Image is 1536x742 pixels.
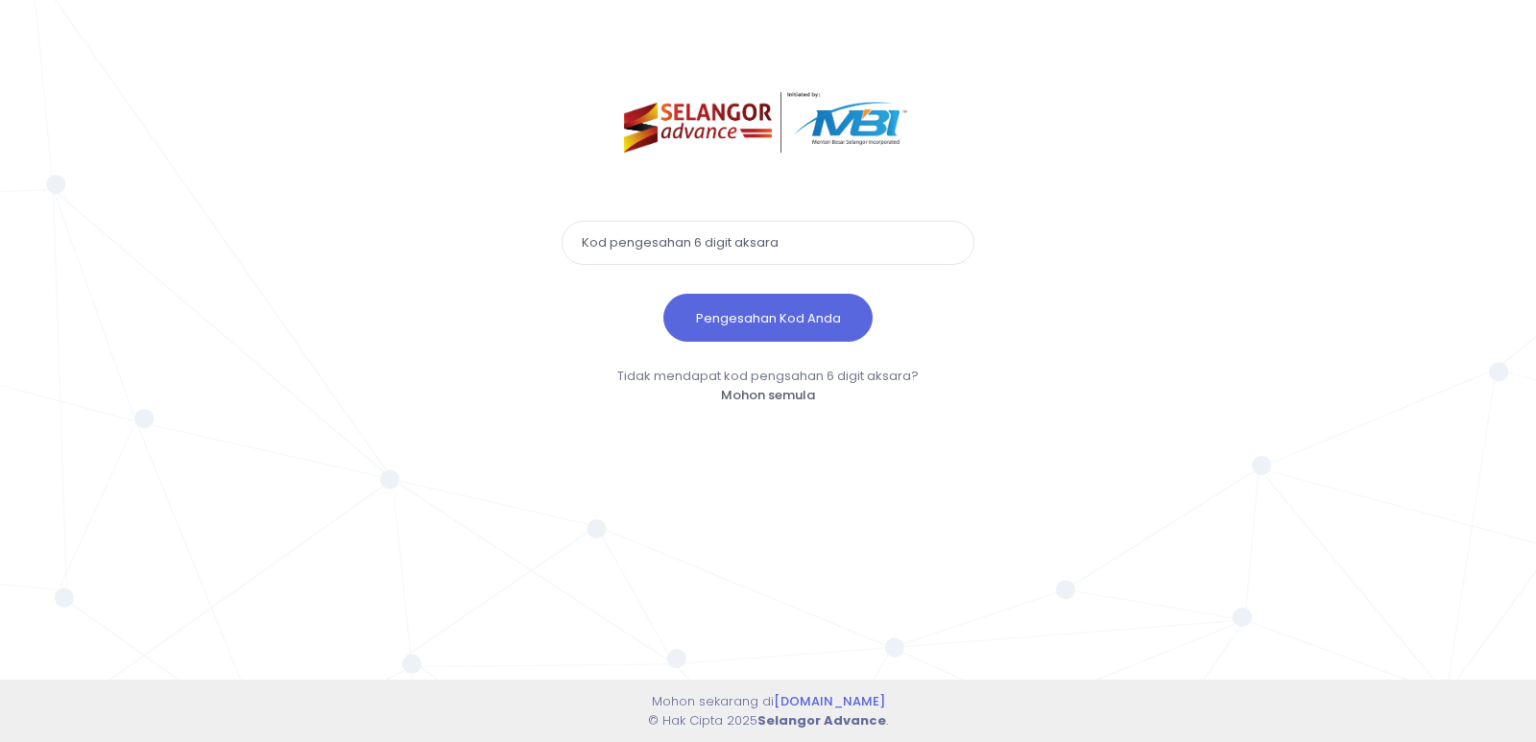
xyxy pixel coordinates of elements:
img: selangor-advance.png [624,92,913,153]
strong: Selangor Advance [757,711,886,730]
span: Tidak mendapat kod pengsahan 6 digit aksara? [617,367,919,385]
button: Pengesahan Kod Anda [663,294,873,342]
a: [DOMAIN_NAME] [774,692,885,710]
input: Kod pengesahan 6 digit aksara [562,221,974,265]
a: Mohon semula [721,386,815,404]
